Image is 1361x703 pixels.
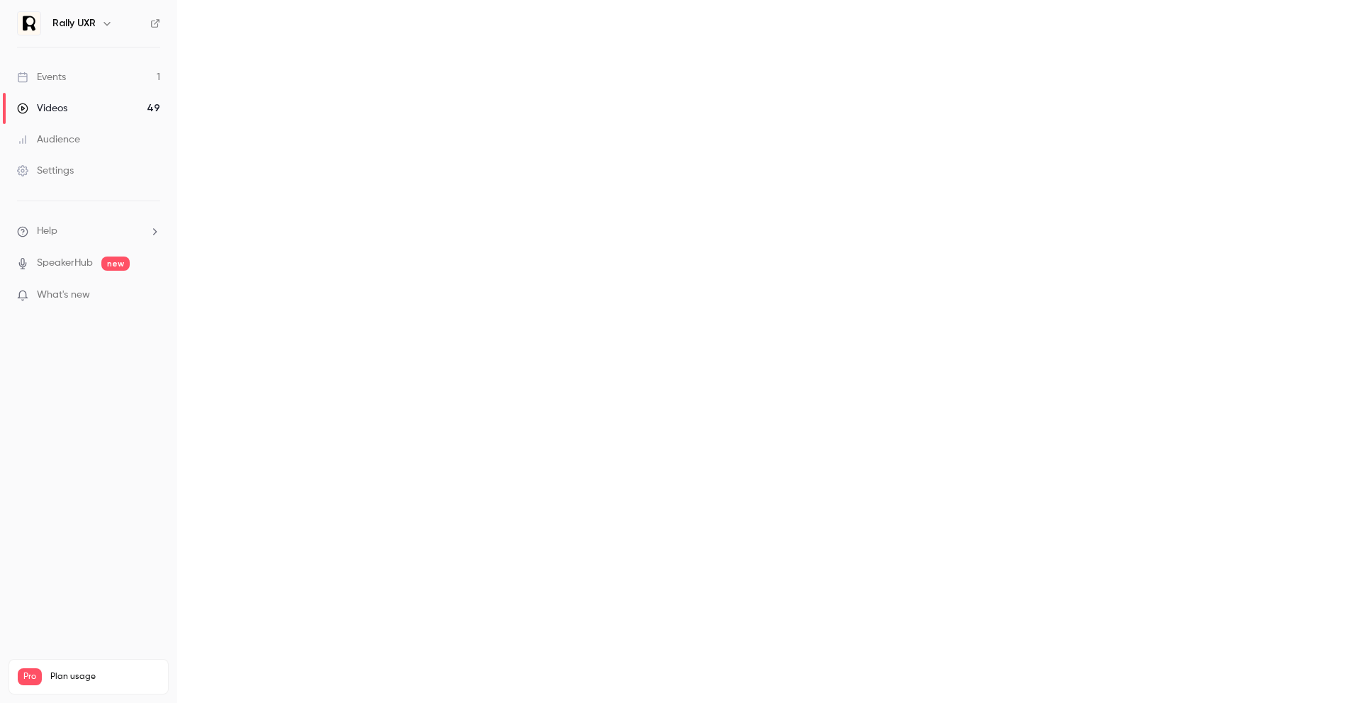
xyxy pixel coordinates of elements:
span: Plan usage [50,671,159,682]
iframe: Noticeable Trigger [143,289,160,302]
span: Pro [18,668,42,685]
img: Rally UXR [18,12,40,35]
a: SpeakerHub [37,256,93,271]
li: help-dropdown-opener [17,224,160,239]
div: Videos [17,101,67,116]
span: new [101,257,130,271]
h6: Rally UXR [52,16,96,30]
span: What's new [37,288,90,303]
div: Settings [17,164,74,178]
div: Events [17,70,66,84]
span: Help [37,224,57,239]
div: Audience [17,133,80,147]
